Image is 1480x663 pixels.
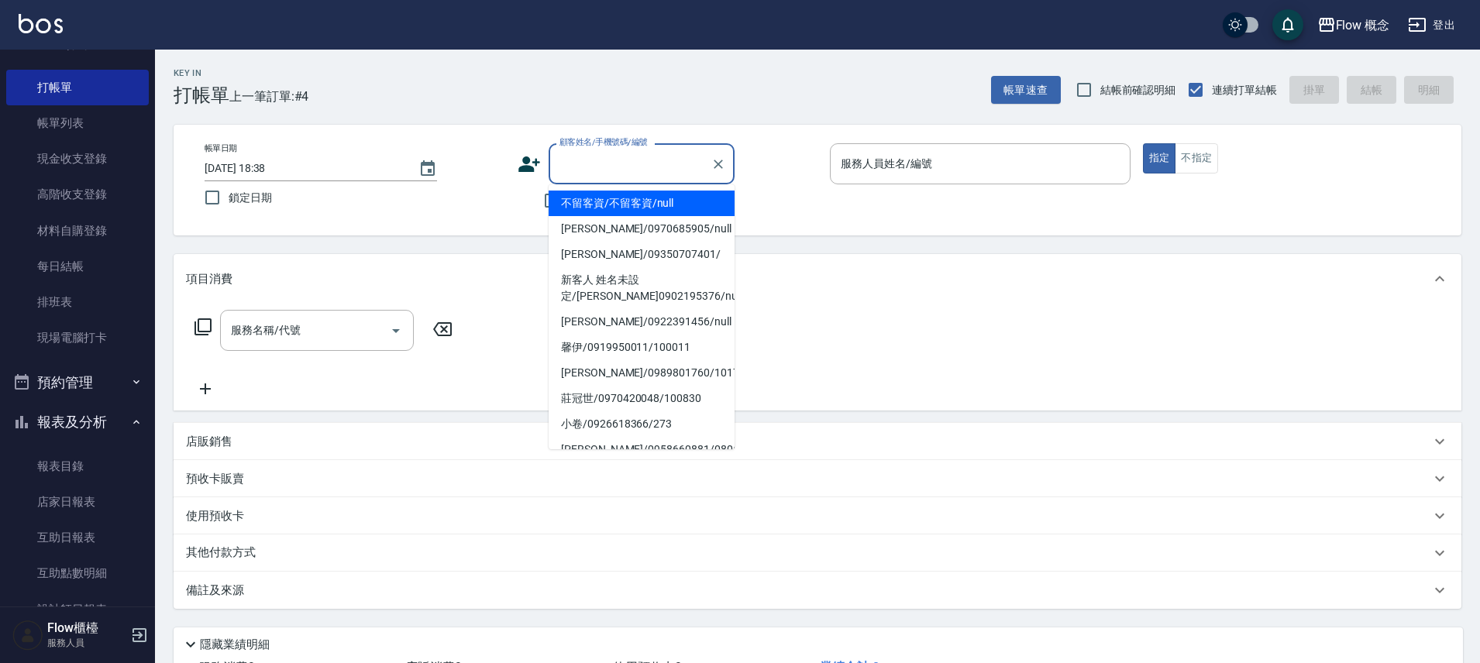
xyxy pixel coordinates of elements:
[186,582,244,599] p: 備註及來源
[174,254,1461,304] div: 項目消費
[409,150,446,187] button: Choose date, selected date is 2025-09-21
[186,471,244,487] p: 預收卡販賣
[1311,9,1396,41] button: Flow 概念
[549,335,735,360] li: 馨伊/0919950011/100011
[6,70,149,105] a: 打帳單
[1143,143,1176,173] button: 指定
[6,320,149,356] a: 現場電腦打卡
[47,636,126,650] p: 服務人員
[47,620,126,636] h5: Flow櫃檯
[6,362,149,403] button: 預約管理
[200,637,270,653] p: 隱藏業績明細
[549,411,735,437] li: 小卷/0926618366/273
[1100,82,1176,98] span: 結帳前確認明細
[6,402,149,442] button: 報表及分析
[19,14,63,33] img: Logo
[549,242,735,267] li: [PERSON_NAME]/09350707401/
[174,534,1461,572] div: 其他付款方式
[174,68,229,78] h2: Key In
[549,437,735,462] li: [PERSON_NAME]/0958660881/080618
[6,555,149,591] a: 互助點數明細
[559,136,648,148] label: 顧客姓名/手機號碼/編號
[1336,15,1390,35] div: Flow 概念
[12,620,43,651] img: Person
[6,448,149,484] a: 報表目錄
[6,520,149,555] a: 互助日報表
[186,434,232,450] p: 店販銷售
[549,309,735,335] li: [PERSON_NAME]/0922391456/null
[707,153,729,175] button: Clear
[174,572,1461,609] div: 備註及來源
[549,360,735,386] li: [PERSON_NAME]/0989801760/101760
[384,318,408,343] button: Open
[549,191,735,216] li: 不留客資/不留客資/null
[6,249,149,284] a: 每日結帳
[174,423,1461,460] div: 店販銷售
[991,76,1061,105] button: 帳單速查
[229,87,309,106] span: 上一筆訂單:#4
[549,267,735,309] li: 新客人 姓名未設定/[PERSON_NAME]0902195376/null
[174,460,1461,497] div: 預收卡販賣
[186,508,244,524] p: 使用預收卡
[1402,11,1461,40] button: 登出
[6,213,149,249] a: 材料自購登錄
[6,105,149,141] a: 帳單列表
[1175,143,1218,173] button: 不指定
[549,386,735,411] li: 莊冠世/0970420048/100830
[6,484,149,520] a: 店家日報表
[549,216,735,242] li: [PERSON_NAME]/0970685905/null
[6,592,149,627] a: 設計師日報表
[205,156,403,181] input: YYYY/MM/DD hh:mm
[174,497,1461,534] div: 使用預收卡
[6,141,149,177] a: 現金收支登錄
[229,190,272,206] span: 鎖定日期
[205,143,237,154] label: 帳單日期
[174,84,229,106] h3: 打帳單
[186,544,263,562] p: 其他付款方式
[6,177,149,212] a: 高階收支登錄
[6,284,149,320] a: 排班表
[1272,9,1303,40] button: save
[186,271,232,287] p: 項目消費
[1212,82,1277,98] span: 連續打單結帳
